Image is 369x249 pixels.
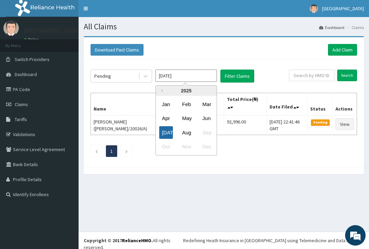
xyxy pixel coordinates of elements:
[328,44,357,56] a: Add Claim
[179,98,193,111] div: Choose February 2025
[91,115,177,135] td: [PERSON_NAME] ([PERSON_NAME]/20026/A)
[3,20,19,36] img: User Image
[183,237,364,244] div: Redefining Heath Insurance in [GEOGRAPHIC_DATA] using Telemedicine and Data Science!
[345,25,364,30] li: Claims
[15,101,28,107] span: Claims
[91,44,143,56] button: Download Paid Claims
[289,70,335,81] input: Search by HMO ID
[24,37,40,42] a: Online
[13,34,28,51] img: d_794563401_company_1708531726252_794563401
[125,148,128,154] a: Next page
[159,98,173,111] div: Choose January 2025
[91,93,177,116] th: Name
[336,118,354,130] a: View
[179,126,193,139] div: Choose August 2025
[40,79,94,148] span: We're online!
[200,112,213,125] div: Choose June 2025
[307,93,333,116] th: Status
[84,237,153,244] strong: Copyright © 2017 .
[84,22,364,31] h1: All Claims
[36,38,115,47] div: Chat with us now
[24,28,80,34] p: [GEOGRAPHIC_DATA]
[266,115,307,135] td: [DATE] 22:41:46 GMT
[337,70,357,81] input: Search
[122,237,151,244] a: RelianceHMO
[15,71,37,77] span: Dashboard
[94,73,111,79] div: Pending
[110,148,113,154] a: Page 1 is your current page
[159,89,163,92] button: Previous Year
[15,116,27,122] span: Tariffs
[332,93,357,116] th: Actions
[155,70,217,82] input: Select Month and Year
[220,70,254,83] button: Filter Claims
[322,5,364,12] span: [GEOGRAPHIC_DATA]
[3,172,130,196] textarea: Type your message and hit 'Enter'
[112,3,128,20] div: Minimize live chat window
[179,112,193,125] div: Choose May 2025
[156,86,217,96] div: 2025
[15,56,50,62] span: Switch Providers
[311,119,330,126] span: Pending
[266,93,307,116] th: Date Filed
[159,112,173,125] div: Choose April 2025
[319,25,344,30] a: Dashboard
[159,126,173,139] div: Choose July 2025
[95,148,98,154] a: Previous page
[200,98,213,111] div: Choose March 2025
[310,4,318,13] img: User Image
[156,97,217,154] div: month 2025-07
